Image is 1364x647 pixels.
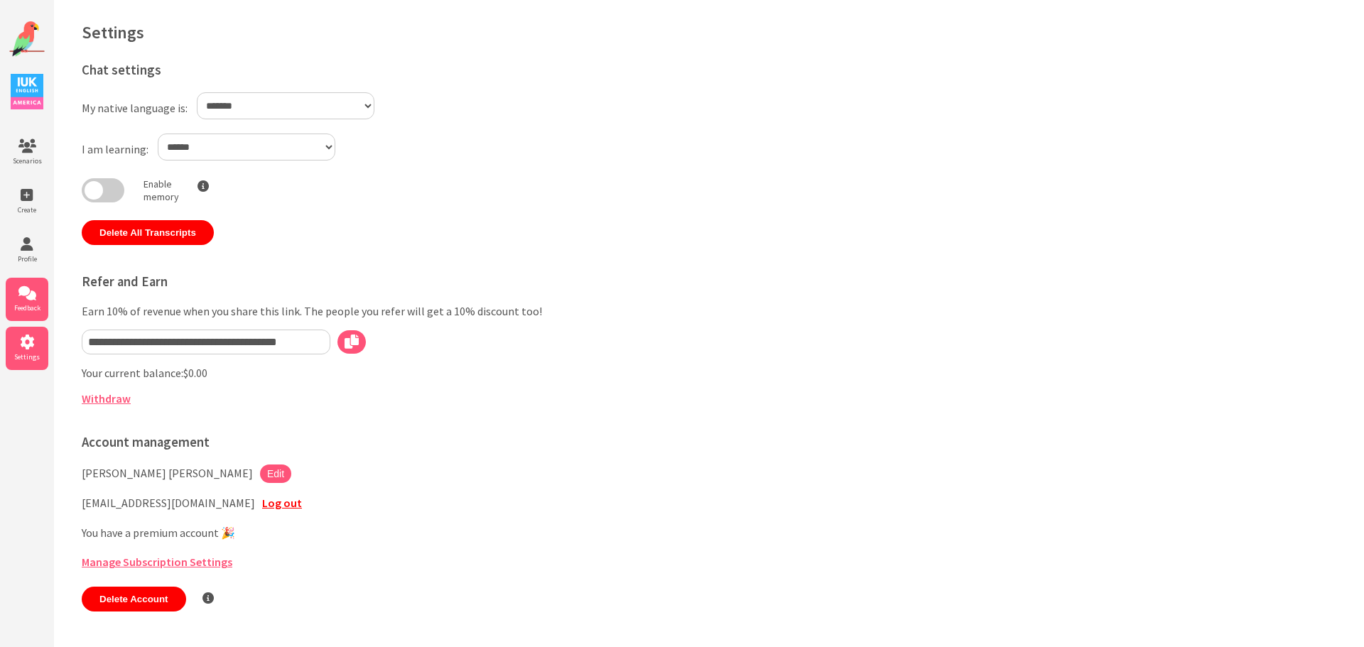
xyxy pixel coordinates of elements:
p: Your current balance: [82,366,834,380]
a: Withdraw [82,391,131,406]
span: Profile [6,254,48,263]
p: [PERSON_NAME] [PERSON_NAME] [82,464,253,483]
span: Create [6,205,48,214]
label: My native language is: [82,101,188,115]
p: You have a premium account 🎉 [82,524,834,543]
button: Edit [260,464,291,483]
h1: Settings [82,21,1336,43]
p: Enable memory [144,178,179,203]
span: Feedback [6,303,48,312]
p: Earn 10% of revenue when you share this link. The people you refer will get a 10% discount too! [82,304,834,318]
button: Delete Account [82,587,186,611]
a: Log out [262,496,302,510]
h3: Refer and Earn [82,273,834,290]
h3: Chat settings [82,62,834,78]
h3: Account management [82,434,834,450]
a: Manage Subscription Settings [82,555,232,569]
span: $0.00 [183,366,207,380]
span: [EMAIL_ADDRESS][DOMAIN_NAME] [82,496,255,510]
span: Scenarios [6,156,48,165]
img: Website Logo [9,21,45,57]
span: Settings [6,352,48,361]
button: Delete All Transcripts [82,220,214,245]
label: I am learning: [82,142,148,156]
img: IUK Logo [11,74,43,109]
